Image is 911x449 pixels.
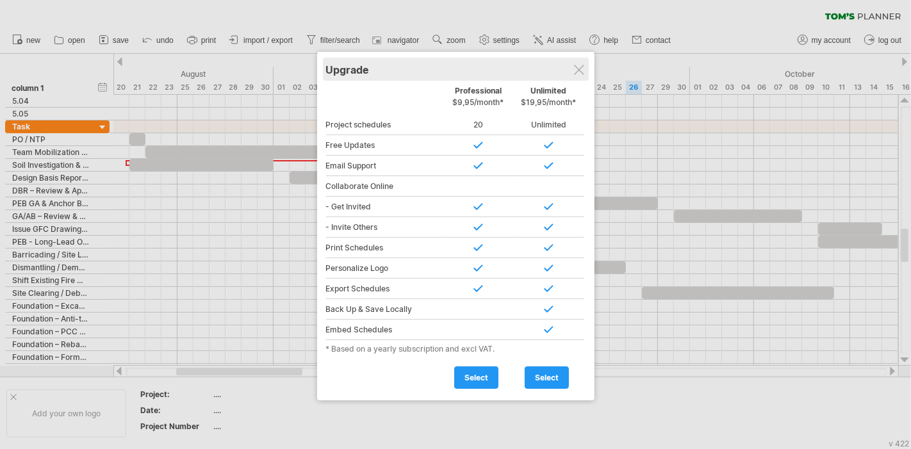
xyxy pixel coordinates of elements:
div: Export Schedules [326,279,443,299]
div: Back Up & Save Locally [326,299,443,320]
div: Email Support [326,156,443,176]
a: select [454,366,498,389]
span: $19,95/month* [521,97,577,107]
span: $9,95/month* [453,97,504,107]
div: Project schedules [326,115,443,135]
div: Professional [443,86,514,113]
a: select [525,366,569,389]
div: - Get Invited [326,197,443,217]
div: Unlimited [514,115,584,135]
div: 20 [443,115,514,135]
div: Embed Schedules [326,320,443,340]
span: select [535,373,559,382]
div: - Invite Others [326,217,443,238]
div: Unlimited [514,86,584,113]
div: Upgrade [326,58,586,81]
div: Print Schedules [326,238,443,258]
div: Collaborate Online [326,176,443,197]
div: Free Updates [326,135,443,156]
div: * Based on a yearly subscription and excl VAT. [326,344,586,354]
div: Personalize Logo [326,258,443,279]
span: select [464,373,488,382]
